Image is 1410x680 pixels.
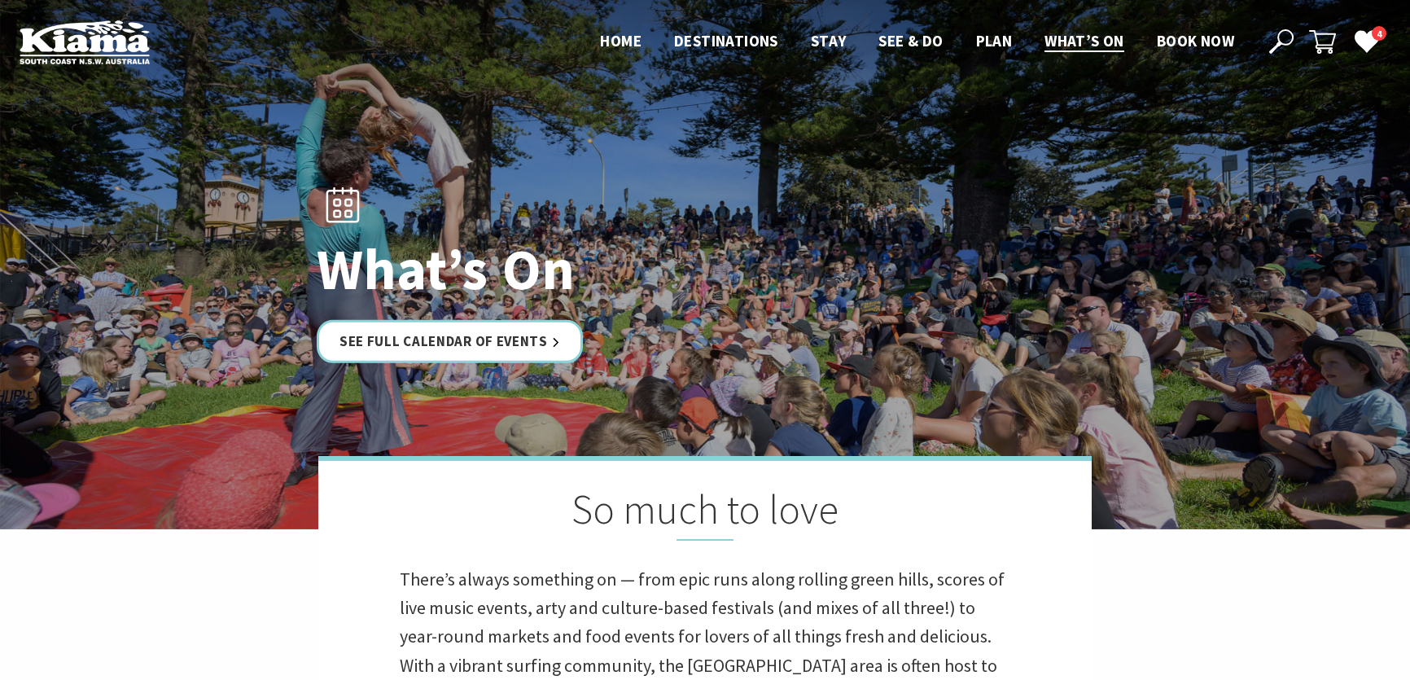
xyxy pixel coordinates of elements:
[600,31,642,50] span: Home
[317,238,777,301] h1: What’s On
[1372,26,1386,42] span: 4
[20,20,150,64] img: Kiama Logo
[584,29,1250,55] nav: Main Menu
[811,31,847,50] span: Stay
[674,31,778,50] span: Destinations
[878,31,943,50] span: See & Do
[1044,31,1124,50] span: What’s On
[976,31,1013,50] span: Plan
[1157,31,1234,50] span: Book now
[400,485,1010,541] h2: So much to love
[317,320,583,363] a: See Full Calendar of Events
[1354,29,1378,53] a: 4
